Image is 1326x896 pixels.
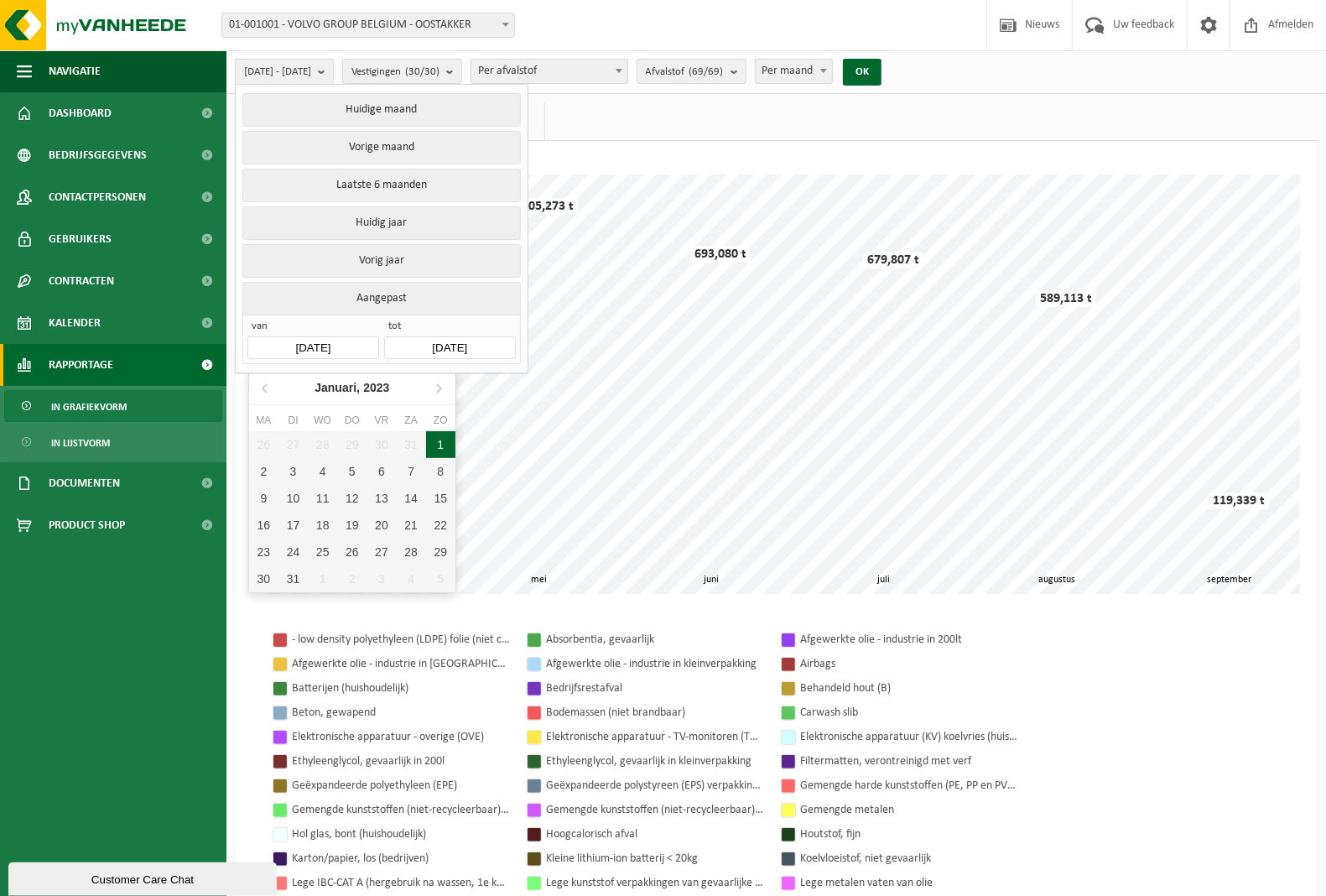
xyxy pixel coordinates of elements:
button: Vestigingen(30/30) [342,59,462,84]
div: 11 [308,485,337,512]
div: Beton, gewapend [292,702,510,723]
div: 27 [278,431,308,458]
div: 805,273 t [517,198,578,215]
div: 23 [249,539,278,565]
div: Ethyleenglycol, gevaarlijk in kleinverpakking [546,751,764,772]
div: di [278,412,308,429]
div: 2 [249,458,278,485]
div: 31 [397,431,426,458]
div: 10 [278,485,308,512]
div: 5 [426,565,455,592]
div: Elektronische apparatuur (KV) koelvries (huishoudelijk) [800,727,1018,748]
div: Geëxpandeerde polyethyleen (EPE) [292,775,510,796]
span: Dashboard [49,92,112,134]
div: 8 [426,458,455,485]
div: 4 [308,458,337,485]
div: Afgewerkte olie - industrie in [GEOGRAPHIC_DATA] [292,654,510,675]
span: Navigatie [49,50,101,92]
button: Huidig jaar [242,206,520,240]
div: 7 [397,458,426,485]
div: 24 [278,539,308,565]
span: [DATE] - [DATE] [244,60,311,85]
div: ma [249,412,278,429]
button: OK [843,59,881,86]
div: Kleine lithium-ion batterij < 20kg [546,848,764,869]
div: 9 [249,485,278,512]
div: - low density polyethyleen (LDPE) folie (niet conform) [292,629,510,650]
div: 31 [278,565,308,592]
div: 29 [337,431,367,458]
div: Bedrijfsrestafval [546,678,764,699]
div: 589,113 t [1036,290,1096,307]
button: [DATE] - [DATE] [235,59,334,84]
i: 2023 [363,382,389,393]
div: wo [308,412,337,429]
div: Lege IBC-CAT A (hergebruik na wassen, 1e keuze, als nieuw) [292,873,510,893]
div: Gemengde metalen [800,800,1018,820]
div: Hol glas, bont (huishoudelijk) [292,824,510,845]
div: 18 [308,512,337,539]
span: In grafiekvorm [51,391,127,423]
span: Contracten [49,260,114,302]
div: 26 [249,431,278,458]
div: 30 [367,431,396,458]
div: 14 [397,485,426,512]
div: Houtstof, fijn [800,824,1018,845]
div: Filtermatten, verontreinigd met verf [800,751,1018,772]
div: 12 [337,485,367,512]
div: do [337,412,367,429]
div: Elektronische apparatuur - TV-monitoren (TVM) [546,727,764,748]
div: Bodemassen (niet brandbaar) [546,702,764,723]
div: vr [367,412,396,429]
div: 17 [278,512,308,539]
span: Afvalstof [646,60,724,85]
span: Kalender [49,302,101,344]
div: 2 [337,565,367,592]
div: Gemengde harde kunststoffen (PE, PP en PVC), recycleerbaar (industrieel) [800,775,1018,796]
div: 13 [367,485,396,512]
div: 21 [397,512,426,539]
button: Vorig jaar [242,244,520,278]
span: 01-001001 - VOLVO GROUP BELGIUM - OOSTAKKER [221,13,515,38]
span: tot [384,320,515,336]
div: Ethyleenglycol, gevaarlijk in 200l [292,751,510,772]
div: Behandeld hout (B) [800,678,1018,699]
span: Per maand [756,60,833,83]
div: Carwash slib [800,702,1018,723]
div: Lege kunststof verpakkingen van gevaarlijke stoffen [546,873,764,893]
div: 29 [426,539,455,565]
span: Per afvalstof [471,60,627,83]
div: 28 [397,539,426,565]
div: 15 [426,485,455,512]
div: 20 [367,512,396,539]
count: (30/30) [405,66,439,77]
div: 19 [337,512,367,539]
div: 30 [249,565,278,592]
div: Hoogcalorisch afval [546,824,764,845]
div: Januari, [308,374,396,401]
div: Elektronische apparatuur - overige (OVE) [292,727,510,748]
div: 26 [337,539,367,565]
div: zo [426,412,455,429]
count: (69/69) [689,66,724,77]
span: Gebruikers [49,218,112,260]
div: Batterijen (huishoudelijk) [292,678,510,699]
div: 119,339 t [1209,492,1269,509]
div: Gemengde kunststoffen (niet-recycleerbaar), exclusief PVC [546,800,764,820]
button: Laatste 6 maanden [242,169,520,202]
iframe: chat widget [8,859,280,896]
span: Contactpersonen [49,176,146,218]
span: Documenten [49,462,120,504]
span: Rapportage [49,344,113,386]
span: van [247,320,378,336]
div: Afgewerkte olie - industrie in kleinverpakking [546,654,764,675]
button: Aangepast [242,282,520,315]
span: Bedrijfsgegevens [49,134,147,176]
div: Afgewerkte olie - industrie in 200lt [800,629,1018,650]
div: 28 [308,431,337,458]
div: 679,807 t [863,252,923,268]
div: Airbags [800,654,1018,675]
div: 27 [367,539,396,565]
a: In lijstvorm [4,426,222,458]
